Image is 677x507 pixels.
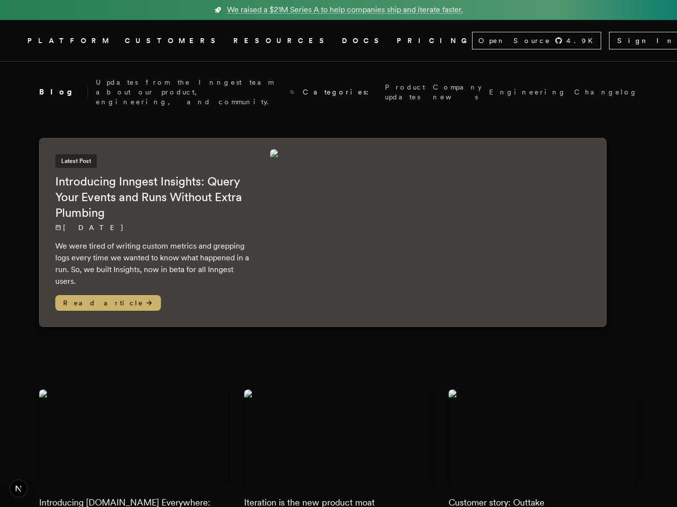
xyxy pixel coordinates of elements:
[125,35,222,47] a: CUSTOMERS
[39,86,88,98] h2: Blog
[27,35,113,47] button: PLATFORM
[566,36,599,46] span: 4.9 K
[449,390,638,484] img: Featured image for Customer story: Outtake blog post
[55,295,161,311] span: Read article
[489,87,566,97] a: Engineering
[397,35,472,47] a: PRICING
[96,77,282,107] p: Updates from the Inngest team about our product, engineering, and community.
[55,240,250,287] p: We were tired of writing custom metrics and grepping logs every time we wanted to know what happe...
[39,138,607,327] a: Latest PostIntroducing Inngest Insights: Query Your Events and Runs Without Extra Plumbing[DATE] ...
[39,390,228,484] img: Featured image for Introducing Step.Run Everywhere: Build Unbreakable APIs blog post
[227,4,463,16] span: We raised a $21M Series A to help companies ship and iterate faster.
[233,35,330,47] button: RESOURCES
[244,390,433,484] img: Featured image for Iteration is the new product moat blog post
[55,223,250,232] p: [DATE]
[342,35,385,47] a: DOCS
[385,82,425,102] a: Product updates
[433,82,481,102] a: Company news
[574,87,638,97] a: Changelog
[478,36,551,46] span: Open Source
[55,174,250,221] h2: Introducing Inngest Insights: Query Your Events and Runs Without Extra Plumbing
[270,149,602,315] img: Featured image for Introducing Inngest Insights: Query Your Events and Runs Without Extra Plumbin...
[55,154,97,168] span: Latest Post
[303,87,377,97] span: Categories:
